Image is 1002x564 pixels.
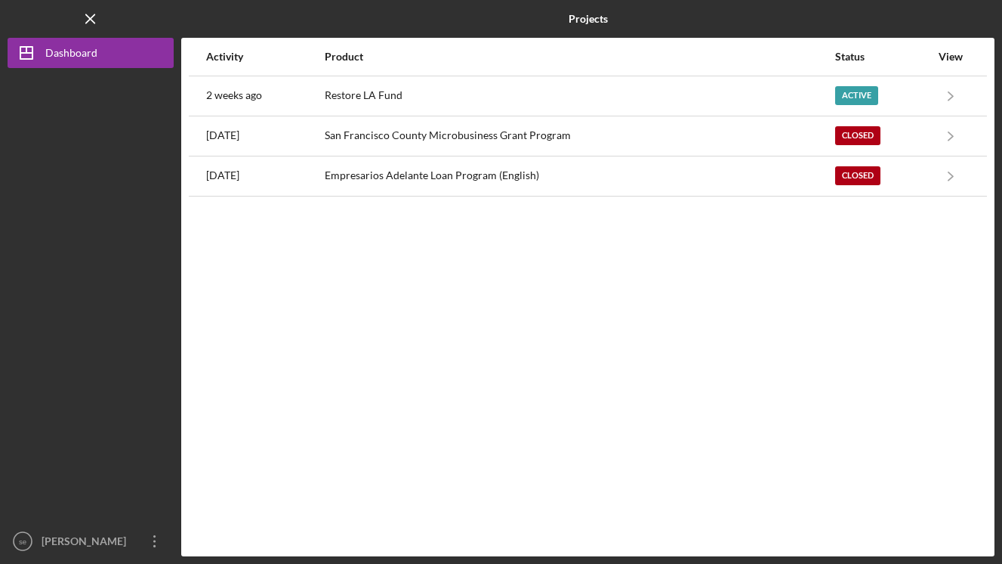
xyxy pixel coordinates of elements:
[206,129,239,141] time: 2023-06-07 06:55
[569,13,608,25] b: Projects
[325,117,834,155] div: San Francisco County Microbusiness Grant Program
[206,51,323,63] div: Activity
[45,38,97,72] div: Dashboard
[325,77,834,115] div: Restore LA Fund
[19,538,26,546] text: se
[932,51,970,63] div: View
[206,169,239,181] time: 2023-05-24 09:02
[835,126,880,145] div: Closed
[8,526,174,556] button: se[PERSON_NAME]
[206,89,262,101] time: 2025-09-13 09:09
[8,38,174,68] button: Dashboard
[38,526,136,560] div: [PERSON_NAME]
[325,51,834,63] div: Product
[325,157,834,195] div: Empresarios Adelante Loan Program (English)
[835,51,930,63] div: Status
[835,166,880,185] div: Closed
[835,86,878,105] div: Active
